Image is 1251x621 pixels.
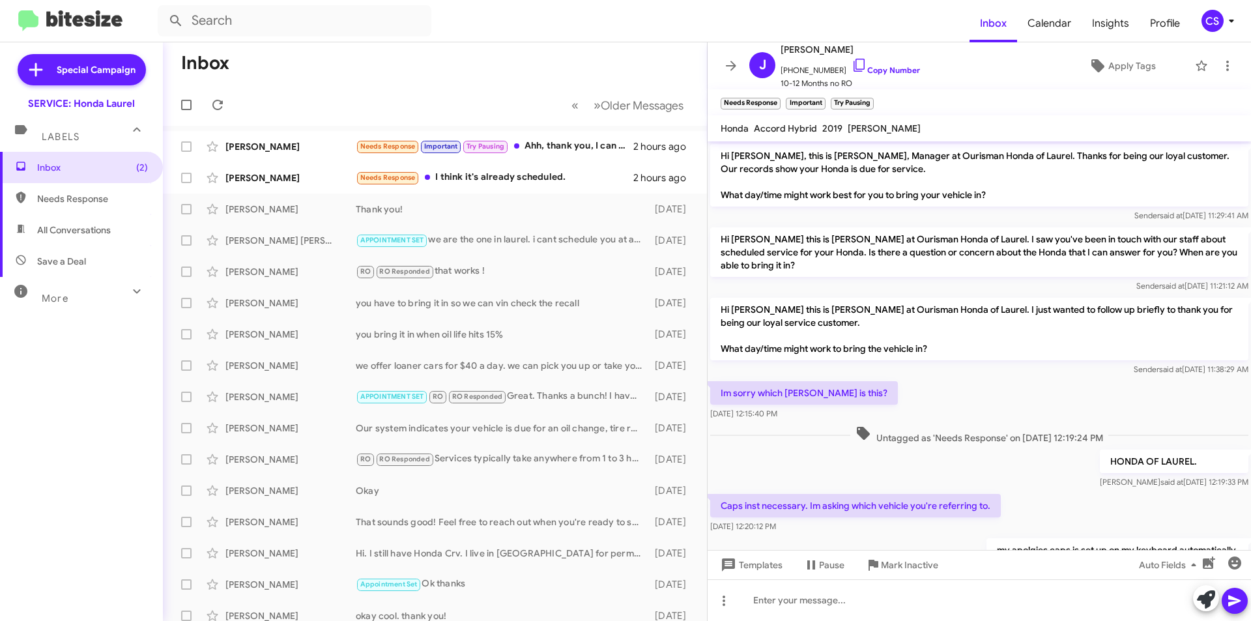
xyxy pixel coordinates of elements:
[225,390,356,403] div: [PERSON_NAME]
[37,255,86,268] span: Save a Deal
[225,515,356,528] div: [PERSON_NAME]
[225,234,356,247] div: [PERSON_NAME] [PERSON_NAME]
[225,296,356,310] div: [PERSON_NAME]
[356,577,648,592] div: Ok thanks
[225,422,356,435] div: [PERSON_NAME]
[57,63,136,76] span: Special Campaign
[781,57,920,77] span: [PHONE_NUMBER]
[881,553,938,577] span: Mark Inactive
[571,97,579,113] span: «
[225,484,356,497] div: [PERSON_NAME]
[356,170,633,185] div: I think it's already scheduled.
[855,553,949,577] button: Mark Inactive
[648,578,697,591] div: [DATE]
[1160,210,1183,220] span: said at
[1136,281,1248,291] span: Sender [DATE] 11:21:12 AM
[225,453,356,466] div: [PERSON_NAME]
[648,328,697,341] div: [DATE]
[1201,10,1224,32] div: CS
[356,264,648,279] div: that works !
[356,233,648,248] div: we are the one in laurel. i cant schedule you at a different dealership.
[648,422,697,435] div: [DATE]
[1017,5,1082,42] a: Calendar
[648,234,697,247] div: [DATE]
[18,54,146,85] a: Special Campaign
[986,538,1248,562] p: my apolgies caps is set up on my keyboard automatically.
[848,123,921,134] span: [PERSON_NAME]
[467,142,504,151] span: Try Pausing
[648,453,697,466] div: [DATE]
[158,5,431,36] input: Search
[225,203,356,216] div: [PERSON_NAME]
[433,392,443,401] span: RO
[356,452,648,467] div: Services typically take anywhere from 1 to 3 hours, depending on the maintenance needed. Would yo...
[648,203,697,216] div: [DATE]
[1129,553,1212,577] button: Auto Fields
[781,77,920,90] span: 10-12 Months no RO
[225,140,356,153] div: [PERSON_NAME]
[37,161,148,174] span: Inbox
[225,171,356,184] div: [PERSON_NAME]
[1190,10,1237,32] button: CS
[356,359,648,372] div: we offer loaner cars for $40 a day. we can pick you up or take you home if your vehicle is here a...
[648,515,697,528] div: [DATE]
[970,5,1017,42] a: Inbox
[225,578,356,591] div: [PERSON_NAME]
[225,328,356,341] div: [PERSON_NAME]
[181,53,229,74] h1: Inbox
[379,267,429,276] span: RO Responded
[754,123,817,134] span: Accord Hybrid
[721,123,749,134] span: Honda
[822,123,842,134] span: 2019
[225,547,356,560] div: [PERSON_NAME]
[718,553,783,577] span: Templates
[648,265,697,278] div: [DATE]
[360,392,424,401] span: APPOINTMENT SET
[452,392,502,401] span: RO Responded
[710,494,1001,517] p: Caps inst necessary. Im asking which vehicle you're referring to.
[42,131,79,143] span: Labels
[633,171,697,184] div: 2 hours ago
[37,224,111,237] span: All Conversations
[710,144,1248,207] p: Hi [PERSON_NAME], this is [PERSON_NAME], Manager at Ourisman Honda of Laurel. Thanks for being ou...
[225,359,356,372] div: [PERSON_NAME]
[1159,364,1182,374] span: said at
[1139,553,1201,577] span: Auto Fields
[356,139,633,154] div: Ahh, thank you, I can bring it in sometime in the next two weeks, depending on my wife's schedule...
[28,97,135,110] div: SERVICE: Honda Laurel
[356,296,648,310] div: you have to bring it in so we can vin check the recall
[819,553,844,577] span: Pause
[1082,5,1140,42] span: Insights
[356,547,648,560] div: Hi. I still have Honda Crv. I live in [GEOGRAPHIC_DATA] for permanent basis. I did bring my Honda...
[710,298,1248,360] p: Hi [PERSON_NAME] this is [PERSON_NAME] at Ourisman Honda of Laurel. I just wanted to follow up br...
[360,236,424,244] span: APPOINTMENT SET
[708,553,793,577] button: Templates
[601,98,683,113] span: Older Messages
[136,161,148,174] span: (2)
[424,142,458,151] span: Important
[356,389,648,404] div: Great. Thanks a bunch! I have it on my calendar and will see you all then.
[1134,210,1248,220] span: Sender [DATE] 11:29:41 AM
[356,422,648,435] div: Our system indicates your vehicle is due for an oil change, tire rotation, brake inspection, and ...
[379,455,429,463] span: RO Responded
[586,92,691,119] button: Next
[648,484,697,497] div: [DATE]
[793,553,855,577] button: Pause
[1140,5,1190,42] a: Profile
[1160,477,1183,487] span: said at
[356,515,648,528] div: That sounds good! Feel free to reach out when you're ready to schedule. Have a great day!
[360,455,371,463] span: RO
[564,92,586,119] button: Previous
[786,98,825,109] small: Important
[721,98,781,109] small: Needs Response
[42,293,68,304] span: More
[648,547,697,560] div: [DATE]
[1100,450,1248,473] p: HONDA OF LAUREL.
[710,227,1248,277] p: Hi [PERSON_NAME] this is [PERSON_NAME] at Ourisman Honda of Laurel. I saw you've been in touch wi...
[1055,54,1188,78] button: Apply Tags
[360,142,416,151] span: Needs Response
[37,192,148,205] span: Needs Response
[648,296,697,310] div: [DATE]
